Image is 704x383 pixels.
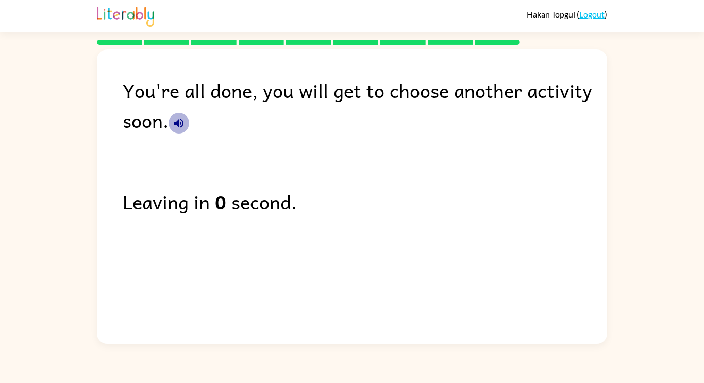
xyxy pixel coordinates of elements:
[123,75,607,135] div: You're all done, you will get to choose another activity soon.
[579,9,605,19] a: Logout
[527,9,607,19] div: ( )
[527,9,577,19] span: Hakan Topgul
[215,187,226,217] b: 0
[97,4,154,27] img: Literably
[123,187,607,217] div: Leaving in second.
